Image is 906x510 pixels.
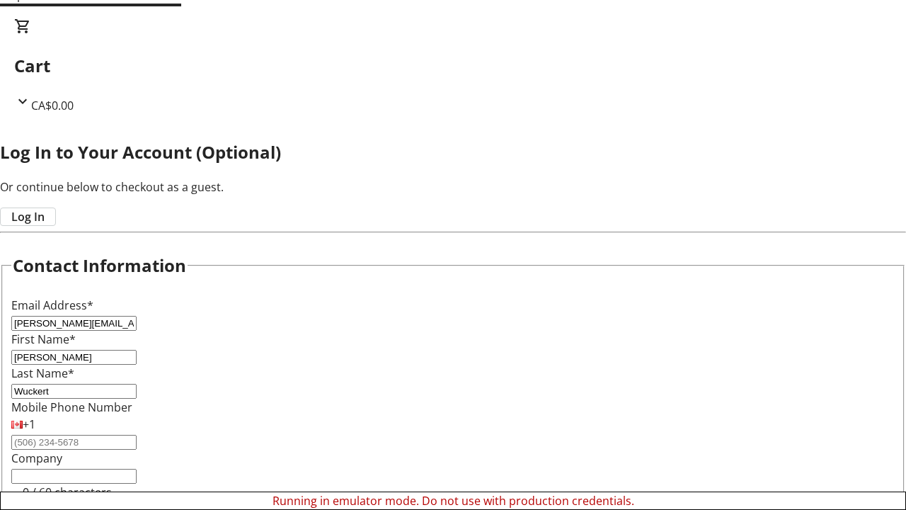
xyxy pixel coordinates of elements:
[14,18,892,114] div: CartCA$0.00
[14,53,892,79] h2: Cart
[23,484,112,500] tr-character-limit: 0 / 60 characters
[11,399,132,415] label: Mobile Phone Number
[11,365,74,381] label: Last Name*
[11,435,137,450] input: (506) 234-5678
[31,98,74,113] span: CA$0.00
[11,331,76,347] label: First Name*
[11,297,93,313] label: Email Address*
[11,208,45,225] span: Log In
[11,450,62,466] label: Company
[13,253,186,278] h2: Contact Information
